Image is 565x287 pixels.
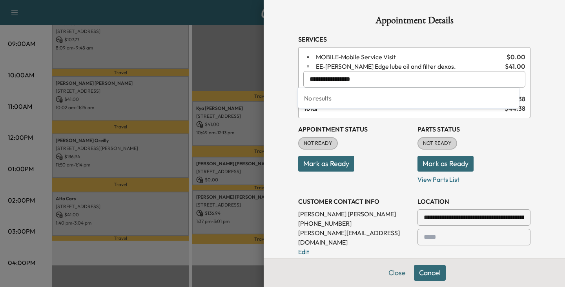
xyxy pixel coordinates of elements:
[298,197,411,206] h3: CUSTOMER CONTACT INFO
[414,265,446,281] button: Cancel
[505,62,525,71] span: $ 41.00
[298,88,519,108] div: No results
[417,197,530,206] h3: LOCATION
[417,172,530,184] p: View Parts List
[298,228,411,247] p: [PERSON_NAME][EMAIL_ADDRESS][DOMAIN_NAME]
[316,52,503,62] span: Mobile Service Visit
[316,62,502,71] span: Ewing Edge lube oil and filter dexos.
[298,16,530,28] h1: Appointment Details
[298,209,411,219] p: [PERSON_NAME] [PERSON_NAME]
[383,265,411,281] button: Close
[418,139,456,147] span: NOT READY
[298,35,530,44] h3: Services
[298,248,309,256] a: Edit
[298,156,354,172] button: Mark as Ready
[417,156,474,172] button: Mark as Ready
[298,219,411,228] p: [PHONE_NUMBER]
[298,124,411,134] h3: Appointment Status
[417,124,530,134] h3: Parts Status
[507,52,525,62] span: $ 0.00
[299,139,337,147] span: NOT READY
